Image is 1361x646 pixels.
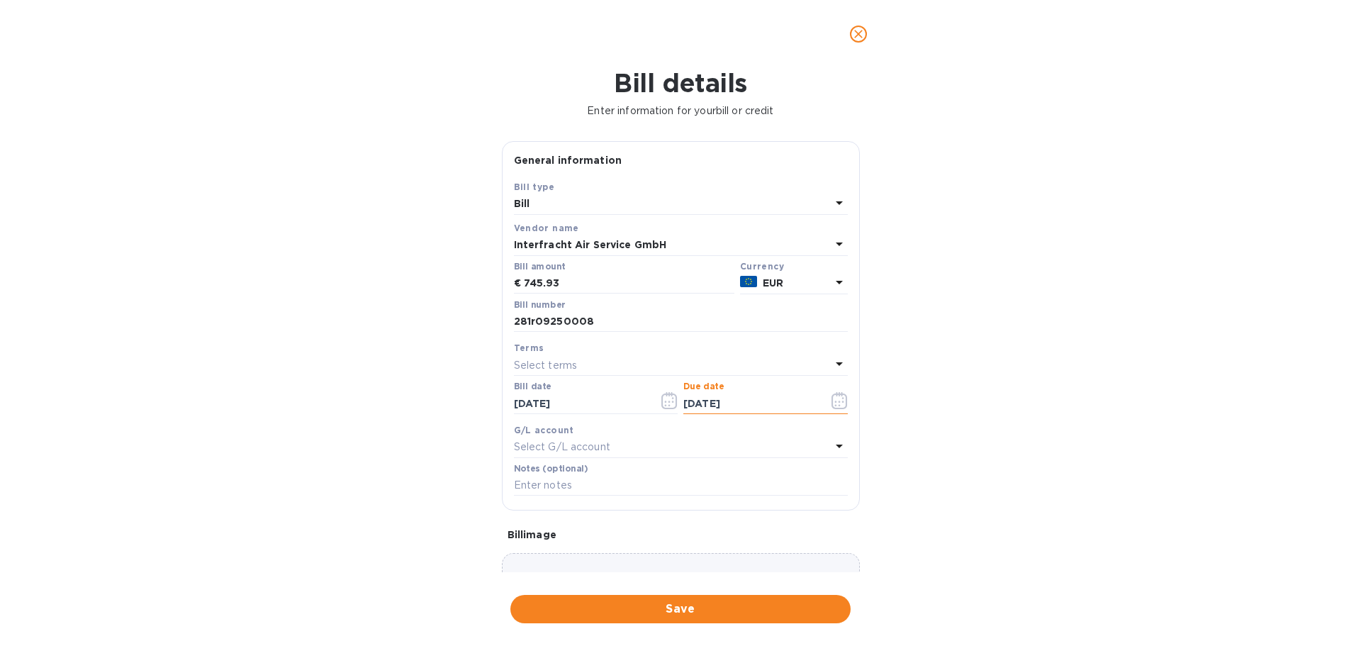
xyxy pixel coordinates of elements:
b: Bill [514,198,530,209]
label: Bill date [514,383,551,391]
p: Select terms [514,358,578,373]
h1: Bill details [11,68,1350,98]
input: Due date [683,393,817,414]
b: Terms [514,343,544,353]
label: Bill number [514,301,565,309]
button: close [841,17,875,51]
b: Interfracht Air Service GmbH [514,239,667,250]
label: Due date [683,383,724,391]
b: Vendor name [514,223,579,233]
input: € Enter bill amount [524,273,734,294]
b: EUR [763,277,783,289]
b: G/L account [514,425,574,435]
p: Enter information for your bill or credit [11,104,1350,118]
p: Select G/L account [514,440,610,455]
label: Bill amount [514,262,565,271]
label: Notes (optional) [514,464,588,473]
button: Save [510,595,851,623]
div: € [514,273,524,294]
b: Bill type [514,182,555,192]
b: Currency [740,261,784,272]
p: Bill image [508,528,854,542]
input: Select date [514,393,648,414]
span: Save [522,601,839,618]
b: General information [514,155,622,166]
input: Enter bill number [514,311,848,333]
input: Enter notes [514,475,848,496]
